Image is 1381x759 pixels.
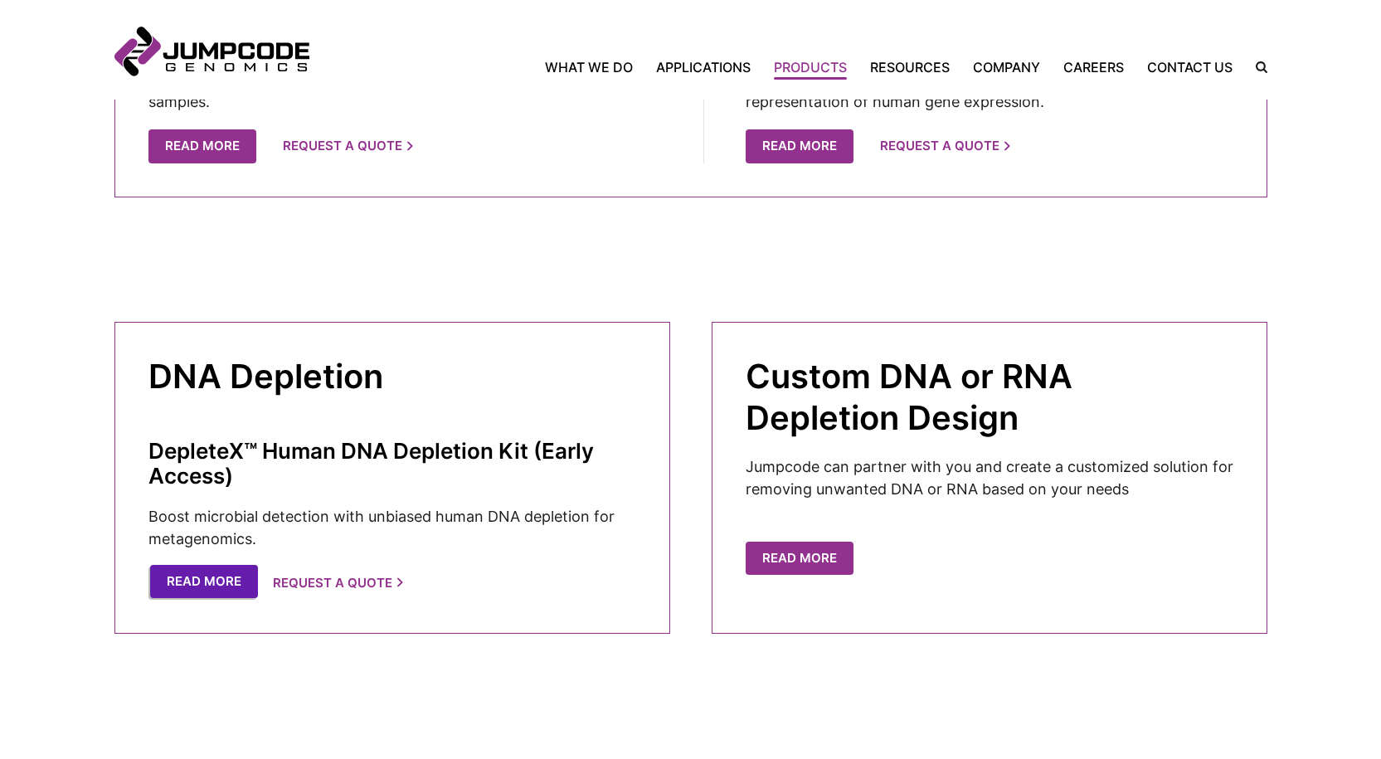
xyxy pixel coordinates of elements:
h2: Custom DNA or RNA Depletion Design [746,356,1233,439]
a: Request a Quote [283,129,413,163]
a: Company [961,57,1052,77]
p: Boost microbial detection with unbiased human DNA depletion for metagenomics. [148,505,636,550]
a: Resources [858,57,961,77]
p: Jumpcode can partner with you and create a customized solution for removing unwanted DNA or RNA b... [746,455,1233,500]
a: Contact Us [1135,57,1244,77]
a: Request a Quote [273,567,403,601]
a: Read More [150,565,258,599]
h2: DNA Depletion [148,356,636,397]
nav: Primary Navigation [309,57,1244,77]
a: What We Do [545,57,644,77]
h3: DepleteX™ Human DNA Depletion Kit (Early Access) [148,439,636,489]
a: Products [762,57,858,77]
a: Request a Quote [880,129,1010,163]
a: Careers [1052,57,1135,77]
a: Read More [148,129,256,163]
a: Applications [644,57,762,77]
a: Read More [746,542,853,576]
a: Read More [746,129,853,163]
label: Search the site. [1244,61,1267,73]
